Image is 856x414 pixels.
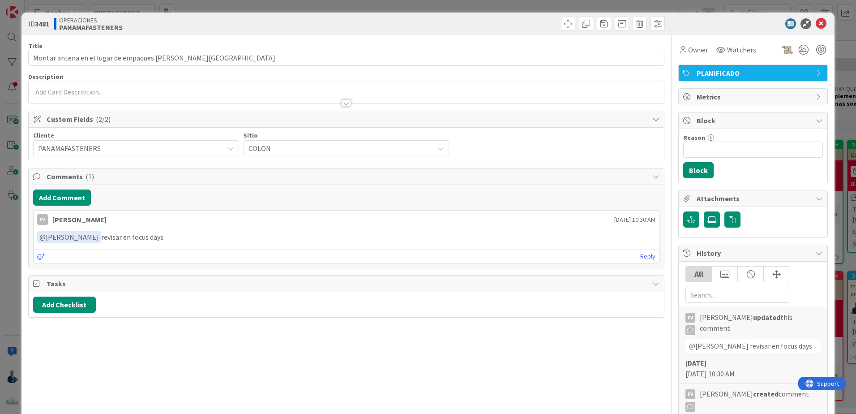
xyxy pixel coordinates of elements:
[753,313,780,322] b: updated
[700,388,809,412] span: [PERSON_NAME] comment
[39,233,46,241] span: @
[685,313,695,323] div: FV
[37,231,655,243] p: revisar en focus days
[685,358,821,379] div: [DATE] 10:30 AM
[753,389,779,398] b: created
[688,44,708,55] span: Owner
[686,267,712,282] div: All
[614,215,655,224] span: [DATE] 10:30 AM
[37,214,48,225] div: FV
[35,19,49,28] b: 3481
[33,190,91,206] button: Add Comment
[685,339,821,353] div: @[PERSON_NAME]﻿ revisar en focus days
[19,1,41,12] span: Support
[697,115,811,126] span: Block
[47,114,648,125] span: Custom Fields
[28,50,664,66] input: type card name here...
[697,68,811,78] span: PLANIFICADO
[28,18,49,29] span: ID
[28,73,63,81] span: Description
[28,42,43,50] label: Title
[33,297,96,313] button: Add Checklist
[683,162,714,178] button: Block
[38,142,219,155] span: PANAMAFASTENERS
[59,17,123,24] span: OPERACIONES
[52,214,107,225] div: [PERSON_NAME]
[47,278,648,289] span: Tasks
[700,312,821,335] span: [PERSON_NAME] this comment
[685,389,695,399] div: FV
[86,172,94,181] span: ( 1 )
[697,193,811,204] span: Attachments
[697,91,811,102] span: Metrics
[244,132,449,138] div: Sitio
[39,233,99,241] span: [PERSON_NAME]
[685,358,706,367] b: [DATE]
[47,171,648,182] span: Comments
[33,132,239,138] div: Cliente
[685,287,789,303] input: Search...
[640,251,655,262] a: Reply
[683,134,705,142] label: Reason
[697,248,811,259] span: History
[248,142,429,155] span: COLON
[96,115,111,124] span: ( 2/2 )
[59,24,123,31] b: PANAMAFASTENERS
[727,44,756,55] span: Watchers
